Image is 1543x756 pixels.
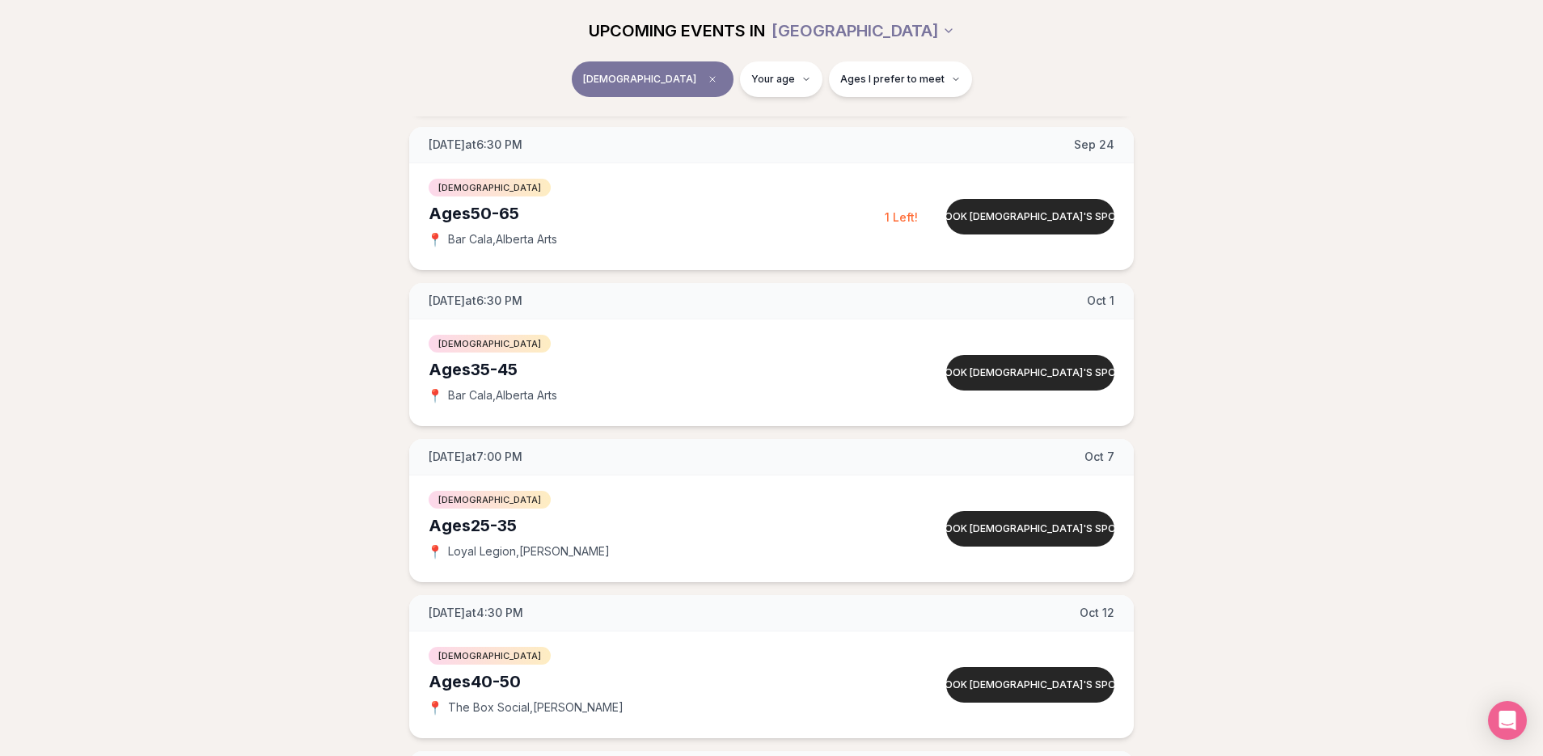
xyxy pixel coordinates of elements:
[840,73,945,86] span: Ages I prefer to meet
[583,73,696,86] span: [DEMOGRAPHIC_DATA]
[429,514,885,537] div: Ages 25-35
[448,387,557,403] span: Bar Cala , Alberta Arts
[946,511,1114,547] button: Book [DEMOGRAPHIC_DATA]'s spot
[448,699,624,716] span: The Box Social , [PERSON_NAME]
[429,202,885,225] div: Ages 50-65
[429,647,551,665] span: [DEMOGRAPHIC_DATA]
[946,199,1114,234] button: Book [DEMOGRAPHIC_DATA]'s spot
[429,358,885,381] div: Ages 35-45
[946,667,1114,703] button: Book [DEMOGRAPHIC_DATA]'s spot
[448,543,610,560] span: Loyal Legion , [PERSON_NAME]
[703,70,722,89] span: Clear event type filter
[572,61,733,97] button: [DEMOGRAPHIC_DATA]Clear event type filter
[429,335,551,353] span: [DEMOGRAPHIC_DATA]
[751,73,795,86] span: Your age
[429,137,522,153] span: [DATE] at 6:30 PM
[1080,605,1114,621] span: Oct 12
[429,670,885,693] div: Ages 40-50
[429,545,442,558] span: 📍
[429,179,551,196] span: [DEMOGRAPHIC_DATA]
[771,13,955,49] button: [GEOGRAPHIC_DATA]
[429,389,442,402] span: 📍
[1084,449,1114,465] span: Oct 7
[1488,701,1527,740] div: Open Intercom Messenger
[740,61,822,97] button: Your age
[429,449,522,465] span: [DATE] at 7:00 PM
[429,293,522,309] span: [DATE] at 6:30 PM
[1074,137,1114,153] span: Sep 24
[429,491,551,509] span: [DEMOGRAPHIC_DATA]
[429,605,523,621] span: [DATE] at 4:30 PM
[1087,293,1114,309] span: Oct 1
[829,61,972,97] button: Ages I prefer to meet
[589,19,765,42] span: UPCOMING EVENTS IN
[429,233,442,246] span: 📍
[946,355,1114,391] button: Book [DEMOGRAPHIC_DATA]'s spot
[885,210,918,224] span: 1 Left!
[429,701,442,714] span: 📍
[448,231,557,247] span: Bar Cala , Alberta Arts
